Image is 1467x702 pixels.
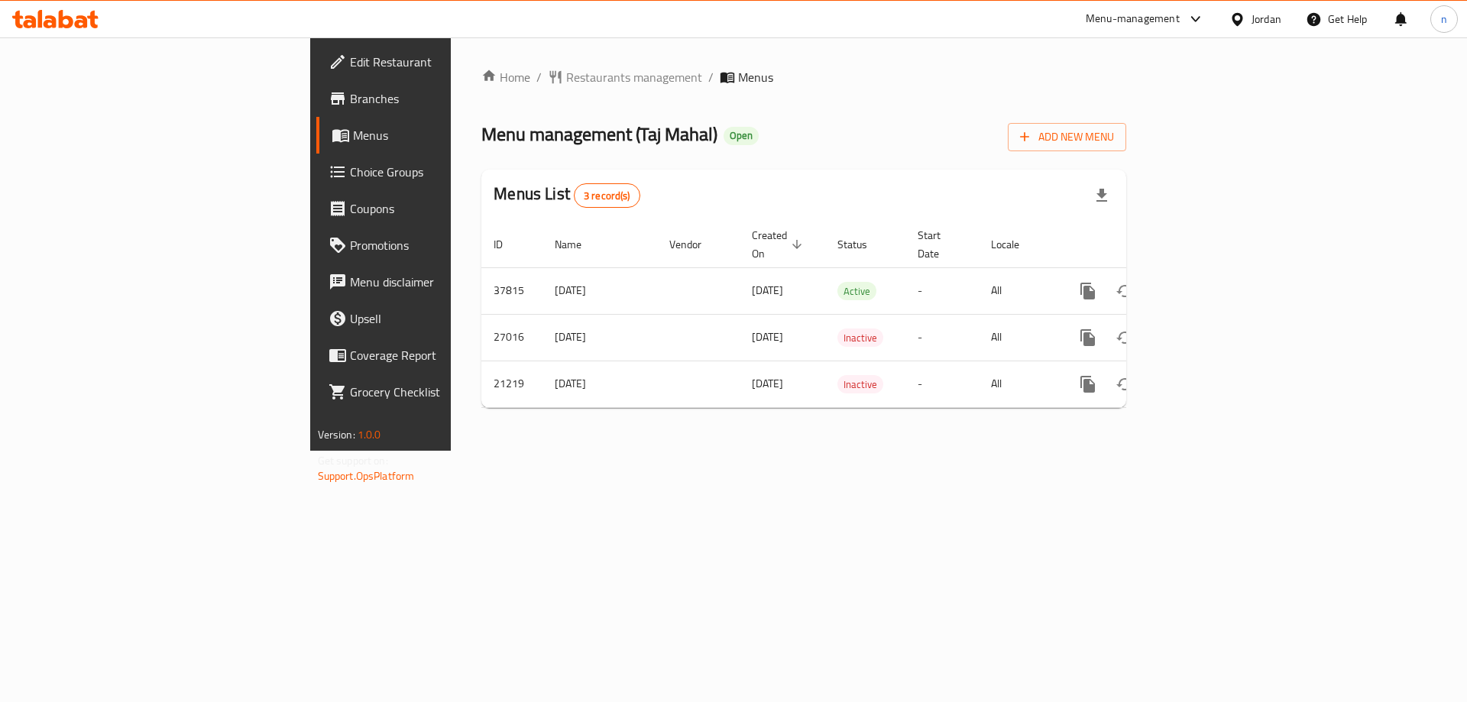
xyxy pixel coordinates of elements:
span: 3 record(s) [575,189,640,203]
a: Coverage Report [316,337,555,374]
nav: breadcrumb [481,68,1126,86]
span: Restaurants management [566,68,702,86]
span: Coupons [350,199,543,218]
button: more [1070,319,1106,356]
div: Inactive [837,375,883,393]
a: Restaurants management [548,68,702,86]
td: - [905,267,979,314]
span: Open [724,129,759,142]
span: Version: [318,425,355,445]
div: Menu-management [1086,10,1180,28]
td: All [979,314,1057,361]
a: Support.OpsPlatform [318,466,415,486]
span: Menus [738,68,773,86]
button: more [1070,273,1106,309]
span: Edit Restaurant [350,53,543,71]
span: Promotions [350,236,543,254]
span: Menu management ( Taj Mahal ) [481,117,717,151]
div: Jordan [1252,11,1281,27]
td: [DATE] [542,314,657,361]
span: Menus [353,126,543,144]
td: All [979,361,1057,407]
button: Change Status [1106,273,1143,309]
table: enhanced table [481,222,1229,408]
a: Menus [316,117,555,154]
span: n [1441,11,1447,27]
span: Upsell [350,309,543,328]
a: Branches [316,80,555,117]
a: Upsell [316,300,555,337]
span: Locale [991,235,1039,254]
span: Name [555,235,601,254]
a: Promotions [316,227,555,264]
span: [DATE] [752,374,783,393]
td: - [905,361,979,407]
button: Change Status [1106,366,1143,403]
span: Coverage Report [350,346,543,364]
div: Total records count [574,183,640,208]
span: ID [494,235,523,254]
button: more [1070,366,1106,403]
span: Branches [350,89,543,108]
div: Open [724,127,759,145]
a: Coupons [316,190,555,227]
button: Add New Menu [1008,123,1126,151]
span: Add New Menu [1020,128,1114,147]
div: Export file [1083,177,1120,214]
td: [DATE] [542,267,657,314]
span: Get support on: [318,451,388,471]
th: Actions [1057,222,1229,268]
span: Choice Groups [350,163,543,181]
span: Status [837,235,887,254]
div: Active [837,282,876,300]
h2: Menus List [494,183,640,208]
button: Change Status [1106,319,1143,356]
span: Inactive [837,329,883,347]
a: Menu disclaimer [316,264,555,300]
span: Created On [752,226,807,263]
a: Grocery Checklist [316,374,555,410]
a: Choice Groups [316,154,555,190]
a: Edit Restaurant [316,44,555,80]
span: Inactive [837,376,883,393]
span: [DATE] [752,327,783,347]
td: - [905,314,979,361]
td: All [979,267,1057,314]
span: Start Date [918,226,960,263]
span: Grocery Checklist [350,383,543,401]
span: Vendor [669,235,721,254]
span: [DATE] [752,280,783,300]
span: 1.0.0 [358,425,381,445]
li: / [708,68,714,86]
td: [DATE] [542,361,657,407]
span: Active [837,283,876,300]
span: Menu disclaimer [350,273,543,291]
